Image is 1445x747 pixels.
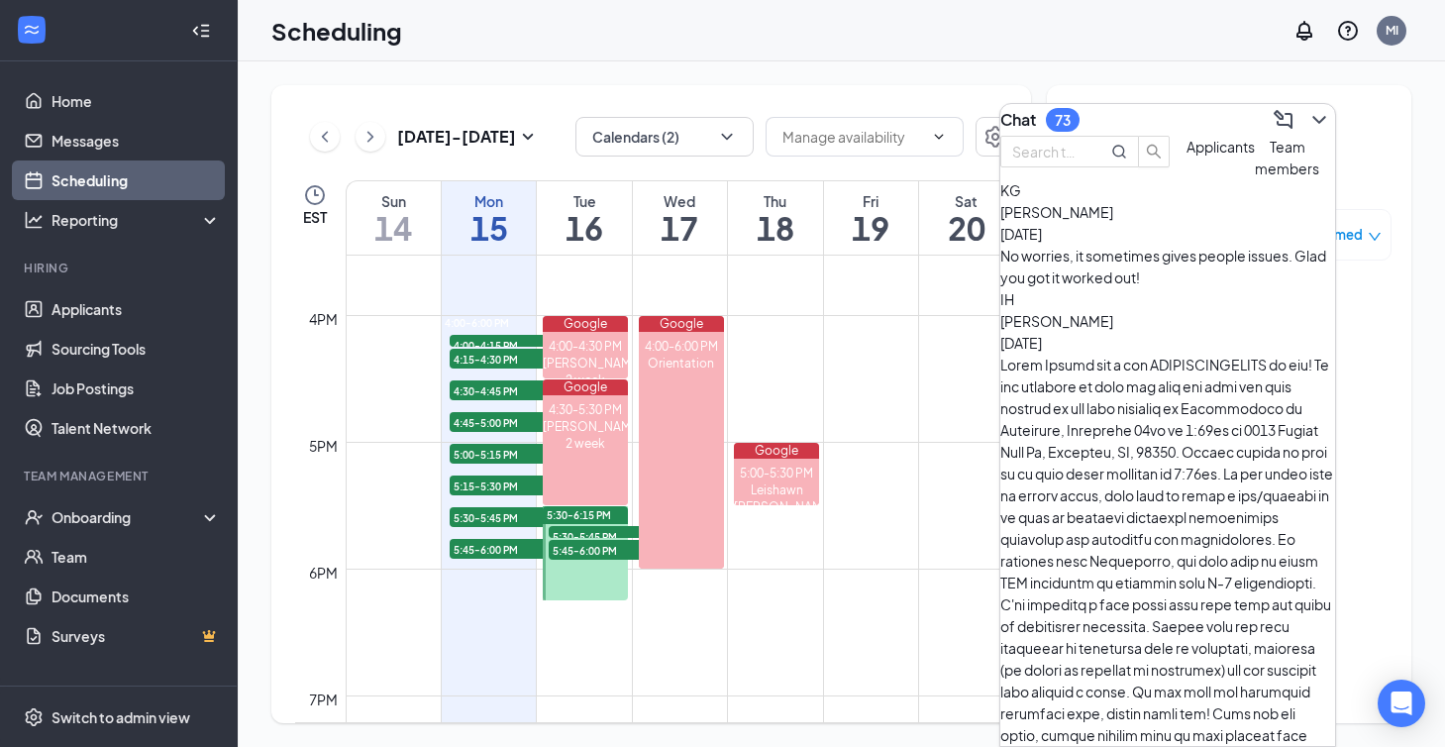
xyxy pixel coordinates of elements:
[549,526,648,546] span: 5:30-5:45 PM
[824,211,918,245] h1: 19
[639,338,724,355] div: 4:00-6:00 PM
[24,260,217,276] div: Hiring
[543,316,628,332] div: Google
[1000,288,1335,310] div: IH
[52,707,190,727] div: Switch to admin view
[450,380,549,400] span: 4:30-4:45 PM
[734,443,819,459] div: Google
[442,181,536,255] a: September 15, 2025
[1378,680,1425,727] div: Open Intercom Messenger
[537,191,631,211] div: Tue
[1000,203,1113,221] span: [PERSON_NAME]
[445,316,509,330] span: 4:00-6:00 PM
[549,540,648,560] span: 5:45-6:00 PM
[919,181,1013,255] a: September 20, 2025
[543,418,628,452] div: [PERSON_NAME] 2 week
[450,335,549,355] span: 4:00-4:15 PM
[450,539,549,559] span: 5:45-6:00 PM
[303,207,327,227] span: EST
[52,369,221,408] a: Job Postings
[52,210,222,230] div: Reporting
[1187,138,1255,156] span: Applicants
[1307,108,1331,132] svg: ChevronDown
[1000,109,1036,131] h3: Chat
[983,125,1007,149] svg: Settings
[1336,19,1360,43] svg: QuestionInfo
[52,329,221,369] a: Sourcing Tools
[537,211,631,245] h1: 16
[728,191,822,211] div: Thu
[734,465,819,481] div: 5:00-5:30 PM
[1303,104,1335,136] button: ChevronDown
[52,289,221,329] a: Applicants
[639,316,724,332] div: Google
[305,435,342,457] div: 5pm
[516,125,540,149] svg: SmallChevronDown
[537,181,631,255] a: September 16, 2025
[450,412,549,432] span: 4:45-5:00 PM
[575,117,754,157] button: Calendars (2)ChevronDown
[305,689,342,710] div: 7pm
[734,481,819,532] div: Leishawn [PERSON_NAME] 45 day
[356,122,385,152] button: ChevronRight
[24,210,44,230] svg: Analysis
[919,211,1013,245] h1: 20
[728,211,822,245] h1: 18
[919,191,1013,211] div: Sat
[639,355,724,372] div: Orientation
[24,468,217,484] div: Team Management
[1139,144,1169,160] span: search
[305,562,342,584] div: 6pm
[450,476,549,495] span: 5:15-5:30 PM
[1292,19,1316,43] svg: Notifications
[303,183,327,207] svg: Clock
[52,81,221,121] a: Home
[271,14,402,48] h1: Scheduling
[1268,104,1299,136] button: ComposeMessage
[543,338,628,355] div: 4:00-4:30 PM
[1000,245,1335,288] div: No worries, it sometimes gives people issues. Glad you got it worked out!
[1255,138,1319,177] span: Team members
[824,181,918,255] a: September 19, 2025
[52,408,221,448] a: Talent Network
[397,126,516,148] h3: [DATE] - [DATE]
[824,191,918,211] div: Fri
[361,125,380,149] svg: ChevronRight
[1111,144,1127,160] svg: MagnifyingGlass
[310,122,340,152] button: ChevronLeft
[1055,112,1071,129] div: 73
[22,20,42,40] svg: WorkstreamLogo
[52,577,221,616] a: Documents
[315,125,335,149] svg: ChevronLeft
[547,508,611,522] span: 5:30-6:15 PM
[450,507,549,527] span: 5:30-5:45 PM
[1386,22,1398,39] div: MI
[976,117,1015,157] button: Settings
[931,129,947,145] svg: ChevronDown
[1368,230,1382,244] span: down
[24,507,44,527] svg: UserCheck
[347,211,441,245] h1: 14
[1000,225,1042,243] span: [DATE]
[52,537,221,577] a: Team
[1000,334,1042,352] span: [DATE]
[52,160,221,200] a: Scheduling
[450,349,549,369] span: 4:15-4:30 PM
[24,707,44,727] svg: Settings
[633,211,727,245] h1: 17
[450,444,549,464] span: 5:00-5:15 PM
[1000,179,1335,201] div: KG
[717,127,737,147] svg: ChevronDown
[633,191,727,211] div: Wed
[1000,312,1113,330] span: [PERSON_NAME]
[347,191,441,211] div: Sun
[543,355,628,388] div: [PERSON_NAME] 2 week
[728,181,822,255] a: September 18, 2025
[442,191,536,211] div: Mon
[52,507,204,527] div: Onboarding
[305,308,342,330] div: 4pm
[782,126,923,148] input: Manage availability
[442,211,536,245] h1: 15
[1138,136,1170,167] button: search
